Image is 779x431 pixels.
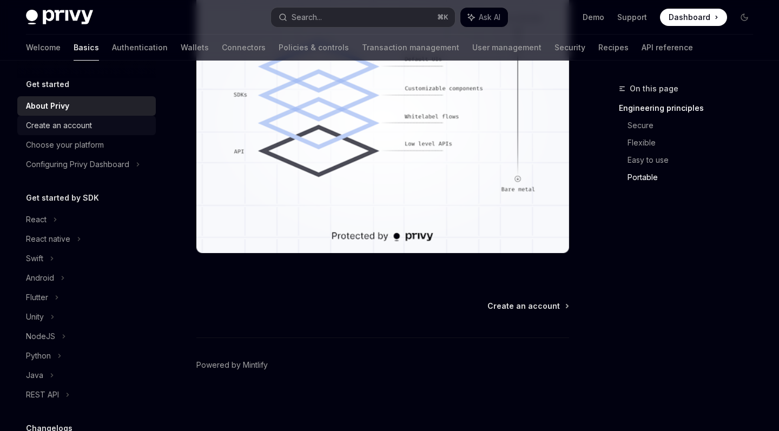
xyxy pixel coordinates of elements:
a: Basics [74,35,99,61]
div: Unity [26,310,44,323]
div: React [26,213,47,226]
a: Choose your platform [17,135,156,155]
div: About Privy [26,100,69,112]
a: Support [617,12,647,23]
a: Welcome [26,35,61,61]
div: Swift [26,252,43,265]
div: Create an account [26,119,92,132]
span: Dashboard [669,12,710,23]
div: Android [26,271,54,284]
img: dark logo [26,10,93,25]
a: About Privy [17,96,156,116]
a: Security [554,35,585,61]
span: On this page [630,82,678,95]
div: React native [26,233,70,246]
div: REST API [26,388,59,401]
a: Create an account [17,116,156,135]
div: Java [26,369,43,382]
a: Easy to use [628,151,762,169]
a: Authentication [112,35,168,61]
a: API reference [642,35,693,61]
button: Search...⌘K [271,8,454,27]
div: Choose your platform [26,138,104,151]
a: Policies & controls [279,35,349,61]
span: Create an account [487,301,560,311]
a: Powered by Mintlify [196,360,268,370]
a: Flexible [628,134,762,151]
a: Engineering principles [619,100,762,117]
div: Search... [292,11,322,24]
a: Create an account [487,301,568,311]
a: Connectors [222,35,266,61]
div: NodeJS [26,330,55,343]
a: Dashboard [660,9,727,26]
span: Ask AI [479,12,500,23]
a: Portable [628,169,762,186]
button: Ask AI [460,8,508,27]
a: Wallets [181,35,209,61]
h5: Get started [26,78,69,91]
span: ⌘ K [437,13,448,22]
a: Demo [583,12,604,23]
a: Secure [628,117,762,134]
a: User management [472,35,542,61]
div: Python [26,349,51,362]
div: Flutter [26,291,48,304]
a: Recipes [598,35,629,61]
a: Transaction management [362,35,459,61]
button: Toggle dark mode [736,9,753,26]
div: Configuring Privy Dashboard [26,158,129,171]
h5: Get started by SDK [26,191,99,204]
